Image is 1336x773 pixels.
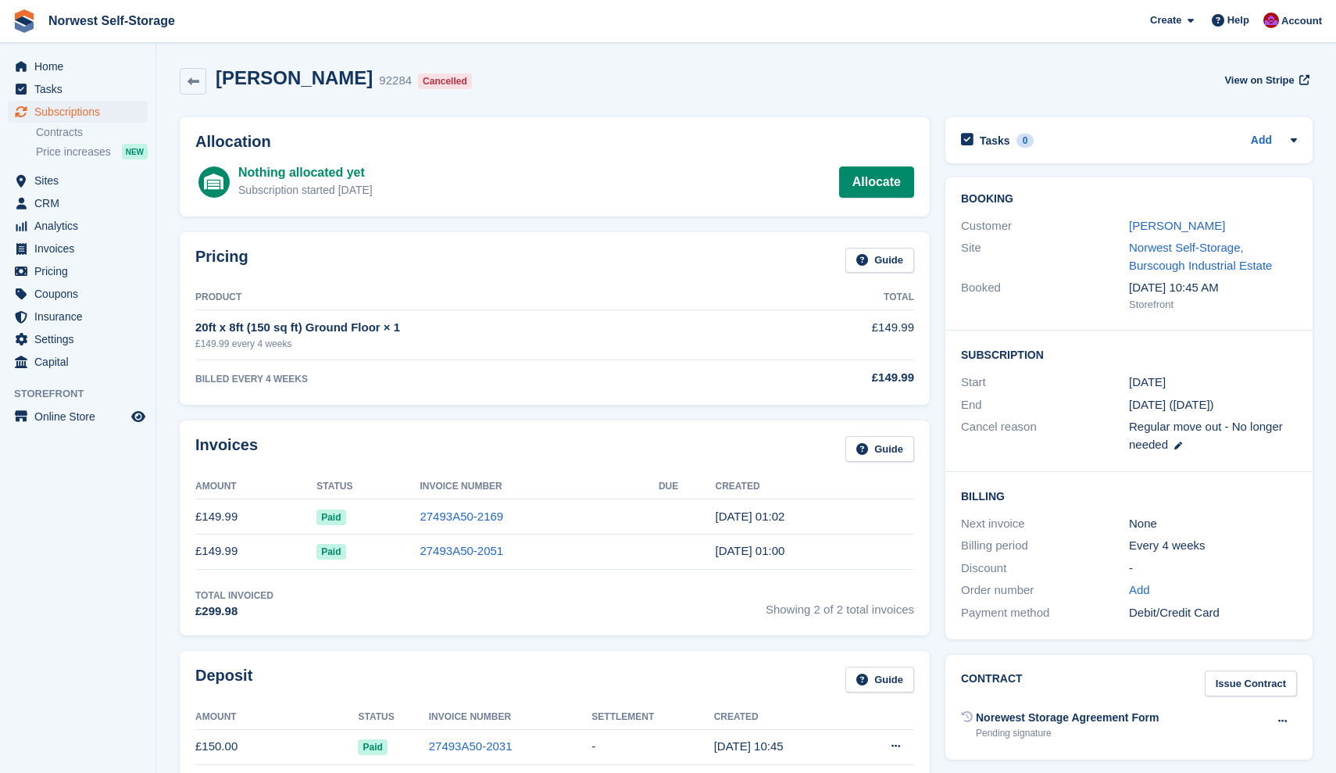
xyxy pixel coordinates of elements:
[791,369,914,387] div: £149.99
[766,589,914,621] span: Showing 2 of 2 total invoices
[34,215,128,237] span: Analytics
[961,279,1129,312] div: Booked
[714,739,784,753] time: 2025-06-24 09:45:15 UTC
[980,134,1010,148] h2: Tasks
[961,374,1129,392] div: Start
[961,582,1129,599] div: Order number
[420,510,503,523] a: 27493A50-2169
[316,510,345,525] span: Paid
[34,101,128,123] span: Subscriptions
[418,73,472,89] div: Cancelled
[961,671,1023,696] h2: Contract
[195,499,316,535] td: £149.99
[195,729,358,764] td: £150.00
[195,589,273,603] div: Total Invoiced
[1129,241,1272,272] a: Norwest Self-Storage, Burscough Industrial Estate
[715,474,914,499] th: Created
[1129,515,1297,533] div: None
[195,372,791,386] div: BILLED EVERY 4 WEEKS
[976,726,1159,740] div: Pending signature
[961,346,1297,362] h2: Subscription
[961,604,1129,622] div: Payment method
[591,705,713,730] th: Settlement
[8,328,148,350] a: menu
[961,560,1129,578] div: Discount
[429,739,513,753] a: 27493A50-2031
[34,192,128,214] span: CRM
[1129,560,1297,578] div: -
[845,436,914,462] a: Guide
[8,55,148,77] a: menu
[34,170,128,191] span: Sites
[714,705,850,730] th: Created
[34,78,128,100] span: Tasks
[976,710,1159,726] div: Norewest Storage Agreement Form
[36,143,148,160] a: Price increases NEW
[358,705,428,730] th: Status
[34,260,128,282] span: Pricing
[34,351,128,373] span: Capital
[1150,13,1181,28] span: Create
[42,8,181,34] a: Norwest Self-Storage
[961,217,1129,235] div: Customer
[195,285,791,310] th: Product
[195,667,252,692] h2: Deposit
[1218,67,1313,93] a: View on Stripe
[195,337,791,351] div: £149.99 every 4 weeks
[715,510,784,523] time: 2025-07-26 00:02:06 UTC
[34,55,128,77] span: Home
[1129,582,1150,599] a: Add
[1129,604,1297,622] div: Debit/Credit Card
[429,705,592,730] th: Invoice Number
[34,328,128,350] span: Settings
[1251,132,1272,150] a: Add
[34,238,128,259] span: Invoices
[216,67,373,88] h2: [PERSON_NAME]
[195,133,914,151] h2: Allocation
[122,144,148,159] div: NEW
[195,534,316,569] td: £149.99
[1263,13,1279,28] img: Daniel Grensinger
[715,544,784,557] time: 2025-06-28 00:00:28 UTC
[1129,537,1297,555] div: Every 4 weeks
[8,283,148,305] a: menu
[1129,374,1166,392] time: 2025-06-28 00:00:00 UTC
[8,170,148,191] a: menu
[195,603,273,621] div: £299.98
[195,319,791,337] div: 20ft x 8ft (150 sq ft) Ground Floor × 1
[1205,671,1297,696] a: Issue Contract
[8,238,148,259] a: menu
[1227,13,1249,28] span: Help
[8,78,148,100] a: menu
[8,192,148,214] a: menu
[791,310,914,360] td: £149.99
[591,729,713,764] td: -
[961,418,1129,453] div: Cancel reason
[358,739,387,755] span: Paid
[1129,297,1297,313] div: Storefront
[34,283,128,305] span: Coupons
[195,705,358,730] th: Amount
[961,515,1129,533] div: Next invoice
[379,72,412,90] div: 92284
[238,163,373,182] div: Nothing allocated yet
[839,166,914,198] a: Allocate
[36,125,148,140] a: Contracts
[961,193,1297,206] h2: Booking
[961,537,1129,555] div: Billing period
[34,406,128,428] span: Online Store
[8,215,148,237] a: menu
[34,306,128,327] span: Insurance
[8,306,148,327] a: menu
[238,182,373,199] div: Subscription started [DATE]
[8,260,148,282] a: menu
[1129,219,1225,232] a: [PERSON_NAME]
[36,145,111,159] span: Price increases
[195,436,258,462] h2: Invoices
[420,544,503,557] a: 27493A50-2051
[8,351,148,373] a: menu
[129,407,148,426] a: Preview store
[1016,134,1034,148] div: 0
[961,396,1129,414] div: End
[961,488,1297,503] h2: Billing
